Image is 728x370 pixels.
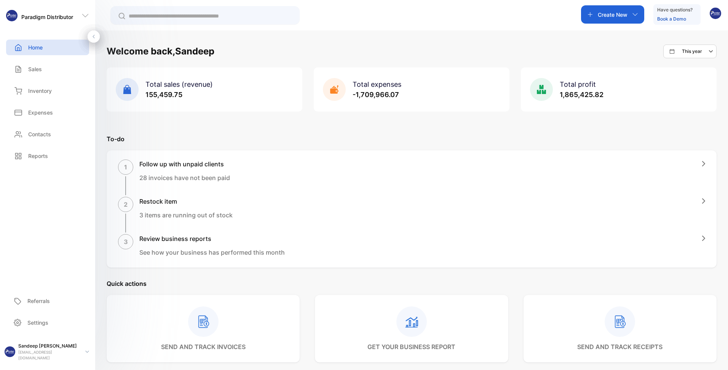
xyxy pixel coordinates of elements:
p: Have questions? [657,6,693,14]
p: This year [682,48,702,55]
span: Total expenses [353,80,401,88]
p: See how your business has performed this month [139,248,285,257]
button: avatar [710,5,721,24]
p: Expenses [28,108,53,116]
h1: Follow up with unpaid clients [139,159,230,169]
span: 155,459.75 [145,91,182,99]
img: avatar [710,8,721,19]
p: 3 items are running out of stock [139,211,233,220]
p: Home [28,43,43,51]
p: get your business report [367,342,455,351]
span: Total sales (revenue) [145,80,213,88]
p: Contacts [28,130,51,138]
button: This year [663,45,717,58]
h1: Review business reports [139,234,285,243]
h1: Welcome back, Sandeep [107,45,214,58]
img: logo [6,10,18,21]
p: Referrals [27,297,50,305]
p: To-do [107,134,717,144]
p: Create New [598,11,627,19]
span: 1,865,425.82 [560,91,603,99]
h1: Restock item [139,197,233,206]
img: profile [5,346,15,357]
p: send and track invoices [161,342,246,351]
p: 28 invoices have not been paid [139,173,230,182]
p: [EMAIL_ADDRESS][DOMAIN_NAME] [18,349,79,361]
p: Inventory [28,87,52,95]
p: 1 [124,163,127,172]
span: Total profit [560,80,596,88]
p: 2 [124,200,128,209]
span: -1,709,966.07 [353,91,399,99]
p: Reports [28,152,48,160]
p: Paradigm Distributor [21,13,73,21]
button: Create New [581,5,644,24]
p: Sales [28,65,42,73]
p: 3 [124,237,128,246]
p: Settings [27,319,48,327]
a: Book a Demo [657,16,686,22]
p: Sandeep [PERSON_NAME] [18,343,79,349]
p: Quick actions [107,279,717,288]
p: send and track receipts [577,342,663,351]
